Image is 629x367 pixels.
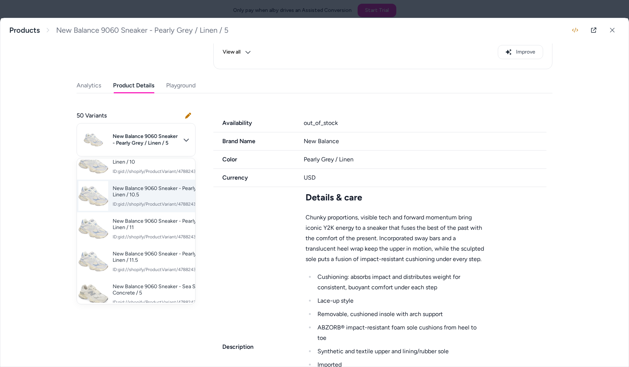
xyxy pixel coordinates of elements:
[113,185,214,198] span: New Balance 9060 Sneaker - Pearly Grey / Linen / 10.5
[78,149,108,178] img: c731753f-f5c1-4712-8540-1b13fb98ab1e.jpg
[113,251,212,264] span: New Balance 9060 Sneaker - Pearly Grey / Linen / 11.5
[78,214,108,244] img: c731753f-f5c1-4712-8540-1b13fb98ab1e.jpg
[78,247,108,277] img: c731753f-f5c1-4712-8540-1b13fb98ab1e.jpg
[113,267,212,273] span: ID: gid://shopify/ProductVariant/47882432741616
[113,234,214,240] span: ID: gid://shopify/ProductVariant/47882432708848
[113,168,213,174] span: ID: gid://shopify/ProductVariant/47882432643312
[78,181,108,211] img: c731753f-f5c1-4712-8540-1b13fb98ab1e.jpg
[113,201,214,207] span: ID: gid://shopify/ProductVariant/47882432676080
[113,283,213,296] span: New Balance 9060 Sneaker - Sea Salt / Concrete / 5
[78,280,108,309] img: f14735fd-4e23-49b6-b0a8-064e15d8a4ef.jpg
[113,299,213,305] span: ID: gid://shopify/ProductVariant/47882432774384
[113,218,214,231] span: New Balance 9060 Sneaker - Pearly Grey / Linen / 11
